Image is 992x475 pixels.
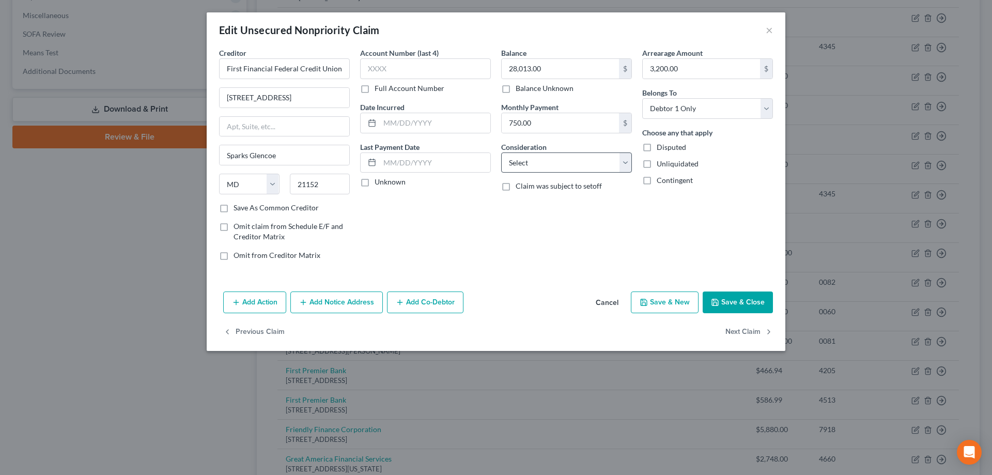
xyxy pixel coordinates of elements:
label: Save As Common Creditor [234,203,319,213]
button: Add Notice Address [290,292,383,313]
span: Contingent [657,176,693,185]
button: Save & Close [703,292,773,313]
input: XXXX [360,58,491,79]
button: Cancel [587,293,627,313]
label: Balance [501,48,526,58]
button: Next Claim [725,321,773,343]
span: Disputed [657,143,686,151]
input: Search creditor by name... [219,58,350,79]
button: Add Co-Debtor [387,292,463,313]
div: $ [760,59,772,79]
label: Choose any that apply [642,127,712,138]
button: Previous Claim [223,321,285,343]
label: Arrearage Amount [642,48,703,58]
label: Account Number (last 4) [360,48,439,58]
input: MM/DD/YYYY [380,113,490,133]
span: Omit from Creditor Matrix [234,251,320,259]
button: × [766,24,773,36]
input: 0.00 [502,113,619,133]
span: Claim was subject to setoff [516,181,602,190]
input: 0.00 [502,59,619,79]
input: Enter city... [220,145,349,165]
label: Last Payment Date [360,142,420,152]
input: Enter zip... [290,174,350,194]
label: Date Incurred [360,102,405,113]
label: Monthly Payment [501,102,559,113]
div: Edit Unsecured Nonpriority Claim [219,23,380,37]
label: Unknown [375,177,406,187]
input: MM/DD/YYYY [380,153,490,173]
div: $ [619,59,631,79]
div: Open Intercom Messenger [957,440,982,465]
label: Full Account Number [375,83,444,94]
input: Apt, Suite, etc... [220,117,349,136]
div: $ [619,113,631,133]
input: Enter address... [220,88,349,108]
button: Save & New [631,292,699,313]
label: Consideration [501,142,547,152]
button: Add Action [223,292,286,313]
input: 0.00 [643,59,760,79]
span: Unliquidated [657,159,699,168]
label: Balance Unknown [516,83,574,94]
span: Belongs To [642,88,677,97]
span: Creditor [219,49,246,57]
span: Omit claim from Schedule E/F and Creditor Matrix [234,222,343,241]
